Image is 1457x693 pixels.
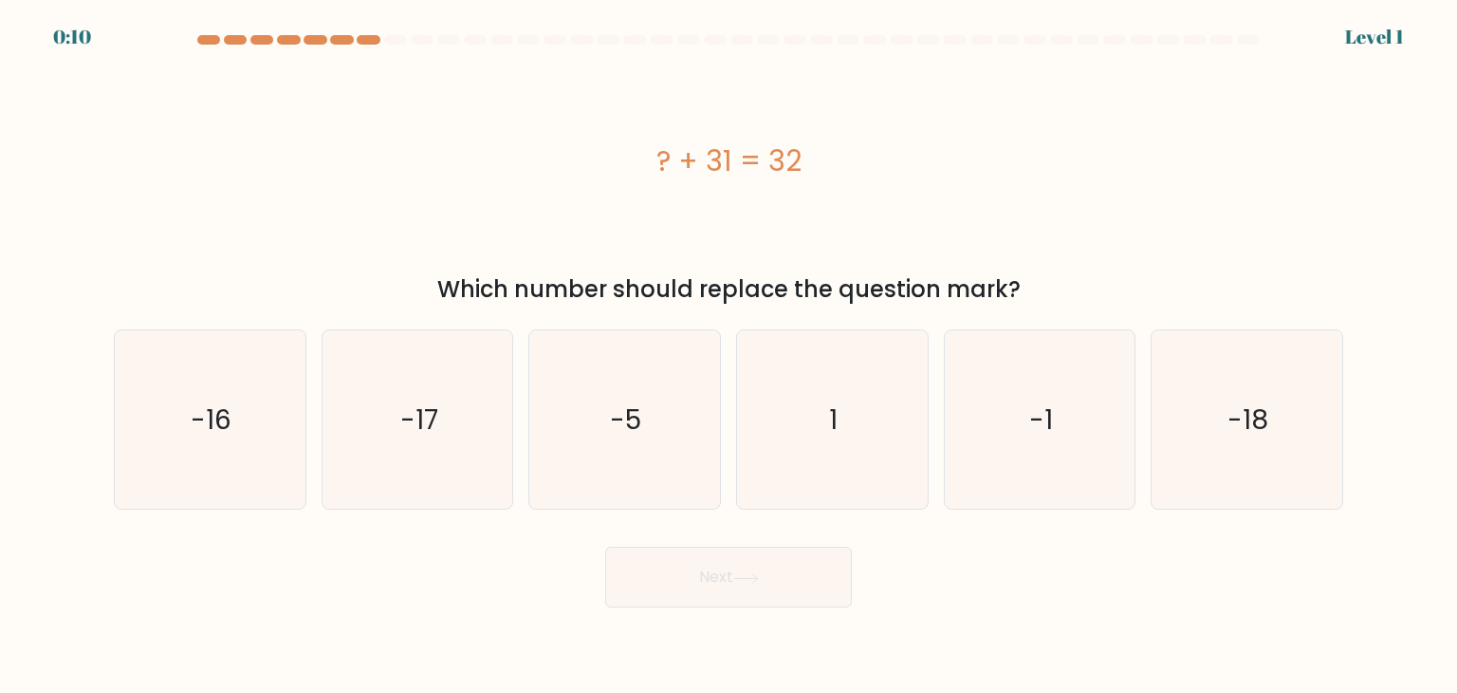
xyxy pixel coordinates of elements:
div: Level 1 [1345,23,1404,51]
div: Which number should replace the question mark? [125,272,1332,307]
button: Next [605,547,852,608]
div: 0:10 [53,23,91,51]
div: ? + 31 = 32 [114,140,1343,182]
text: -17 [400,401,438,439]
text: -16 [192,401,232,439]
text: -5 [611,401,642,439]
text: 1 [830,401,839,439]
text: -18 [1228,401,1269,439]
text: -1 [1029,401,1053,439]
